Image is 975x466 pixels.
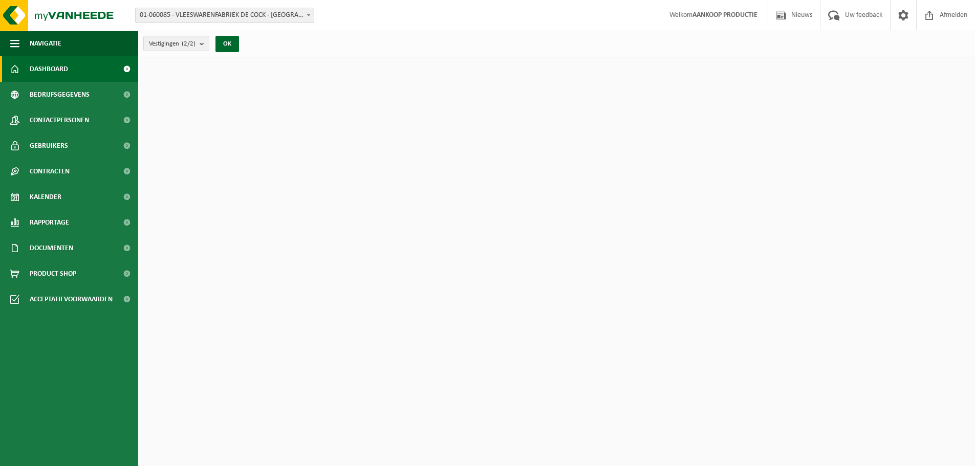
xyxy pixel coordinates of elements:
span: Documenten [30,235,73,261]
span: Navigatie [30,31,61,56]
span: Gebruikers [30,133,68,159]
button: OK [215,36,239,52]
span: Vestigingen [149,36,196,52]
span: Product Shop [30,261,76,286]
span: Bedrijfsgegevens [30,82,90,107]
span: Contactpersonen [30,107,89,133]
span: Acceptatievoorwaarden [30,286,113,312]
strong: AANKOOP PRODUCTIE [692,11,757,19]
count: (2/2) [182,40,196,47]
span: Dashboard [30,56,68,82]
span: Contracten [30,159,70,184]
span: 01-060085 - VLEESWARENFABRIEK DE COCK - SINT-NIKLAAS [135,8,314,23]
span: Kalender [30,184,61,210]
span: 01-060085 - VLEESWARENFABRIEK DE COCK - SINT-NIKLAAS [136,8,314,23]
span: Rapportage [30,210,69,235]
button: Vestigingen(2/2) [143,36,209,51]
